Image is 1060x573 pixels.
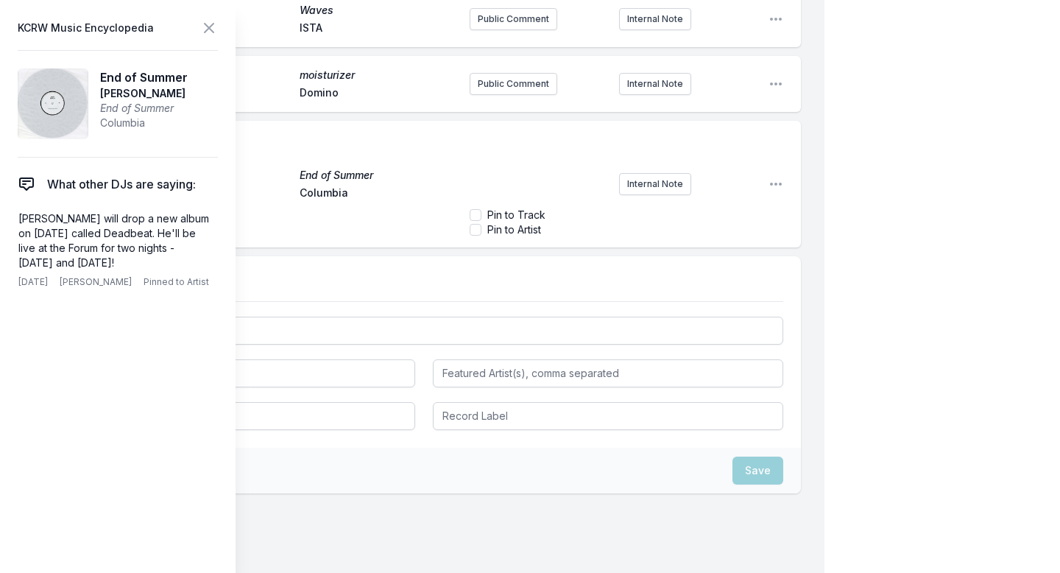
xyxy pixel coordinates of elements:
[18,68,88,139] img: End of Summer
[300,3,458,18] span: Waves
[768,177,783,191] button: Open playlist item options
[100,68,188,86] span: End of Summer
[732,457,783,485] button: Save
[18,276,48,288] span: [DATE]
[300,186,458,203] span: Columbia
[619,73,691,95] button: Internal Note
[144,276,209,288] span: Pinned to Artist
[300,21,458,38] span: ISTA
[619,8,691,30] button: Internal Note
[65,402,415,430] input: Album Title
[300,168,458,183] span: End of Summer
[65,359,415,387] input: Artist
[47,175,196,193] span: What other DJs are saying:
[300,85,458,103] span: Domino
[100,116,188,130] span: Columbia
[18,18,154,38] span: KCRW Music Encyclopedia
[487,208,545,222] label: Pin to Track
[487,222,541,237] label: Pin to Artist
[60,276,132,288] span: [PERSON_NAME]
[100,101,188,116] span: End of Summer
[470,8,557,30] button: Public Comment
[433,402,783,430] input: Record Label
[100,86,188,101] span: [PERSON_NAME]
[300,68,458,82] span: moisturizer
[768,77,783,91] button: Open playlist item options
[433,359,783,387] input: Featured Artist(s), comma separated
[768,12,783,27] button: Open playlist item options
[65,317,783,345] input: Track Title
[18,211,211,270] p: [PERSON_NAME] will drop a new album on [DATE] called Deadbeat. He'll be live at the Forum for two...
[619,173,691,195] button: Internal Note
[470,73,557,95] button: Public Comment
